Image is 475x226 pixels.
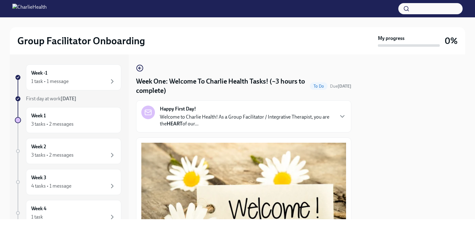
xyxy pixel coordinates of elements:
[31,78,69,85] div: 1 task • 1 message
[167,121,182,127] strong: HEART
[160,114,334,127] p: Welcome to Charlie Health! As a Group Facilitator / Integrative Therapist, you are the of our...
[26,96,76,102] span: First day at work
[31,174,46,181] h6: Week 3
[445,35,458,46] h3: 0%
[31,183,71,189] div: 4 tasks • 1 message
[31,143,46,150] h6: Week 2
[61,96,76,102] strong: [DATE]
[31,70,47,76] h6: Week -1
[17,35,145,47] h2: Group Facilitator Onboarding
[31,152,74,159] div: 3 tasks • 2 messages
[15,107,121,133] a: Week 13 tasks • 2 messages
[12,4,47,14] img: CharlieHealth
[15,138,121,164] a: Week 23 tasks • 2 messages
[15,64,121,90] a: Week -11 task • 1 message
[15,200,121,226] a: Week 41 task
[31,214,43,220] div: 1 task
[15,95,121,102] a: First day at work[DATE]
[310,84,327,89] span: To Do
[330,84,351,89] span: Due
[338,84,351,89] strong: [DATE]
[378,35,404,42] strong: My progress
[31,205,46,212] h6: Week 4
[136,77,307,95] h4: Week One: Welcome To Charlie Health Tasks! (~3 hours to complete)
[15,169,121,195] a: Week 34 tasks • 1 message
[330,83,351,89] span: September 9th, 2025 09:00
[31,121,74,128] div: 3 tasks • 2 messages
[31,112,46,119] h6: Week 1
[160,106,196,112] strong: Happy First Day!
